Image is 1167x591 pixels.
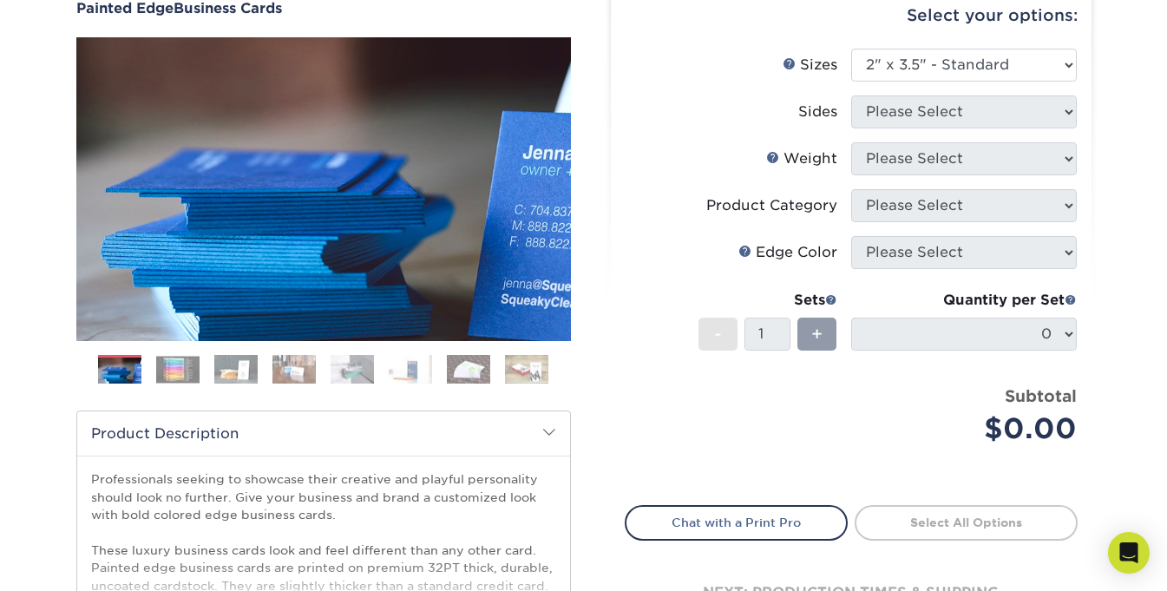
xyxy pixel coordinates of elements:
a: Select All Options [855,505,1078,540]
h2: Product Description [77,411,570,456]
div: Quantity per Set [851,290,1077,311]
img: Business Cards 03 [214,354,258,384]
a: Chat with a Print Pro [625,505,848,540]
img: Business Cards 05 [331,354,374,384]
span: + [811,321,823,347]
div: Weight [766,148,837,169]
div: Sets [698,290,837,311]
img: Business Cards 07 [447,354,490,384]
div: $0.00 [864,408,1077,450]
strong: Subtotal [1005,386,1077,405]
img: Business Cards 02 [156,356,200,383]
div: Sides [798,102,837,122]
div: Product Category [706,195,837,216]
img: Business Cards 01 [98,349,141,392]
div: Sizes [783,55,837,76]
img: Business Cards 04 [272,354,316,384]
span: - [714,321,722,347]
div: Open Intercom Messenger [1108,532,1150,574]
div: Edge Color [738,242,837,263]
img: Business Cards 06 [389,354,432,384]
img: Business Cards 08 [505,354,548,384]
